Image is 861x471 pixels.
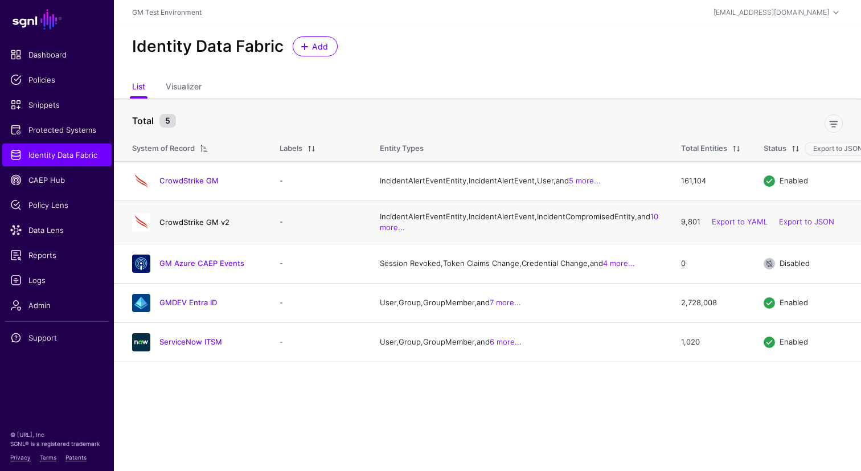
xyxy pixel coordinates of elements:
[10,174,104,186] span: CAEP Hub
[268,200,368,244] td: -
[2,144,112,166] a: Identity Data Fabric
[132,333,150,351] img: svg+xml;base64,PHN2ZyB3aWR0aD0iNjQiIGhlaWdodD0iNjQiIHZpZXdCb3g9IjAgMCA2NCA2NCIgZmlsbD0ibm9uZSIgeG...
[159,259,244,268] a: GM Azure CAEP Events
[159,114,176,128] small: 5
[368,322,670,362] td: User, Group, GroupMember, and
[670,283,752,322] td: 2,728,008
[2,118,112,141] a: Protected Systems
[132,294,150,312] img: svg+xml;base64,PHN2ZyB3aWR0aD0iNjQiIGhlaWdodD0iNjQiIHZpZXdCb3g9IjAgMCA2NCA2NCIgZmlsbD0ibm9uZSIgeG...
[132,37,284,56] h2: Identity Data Fabric
[2,68,112,91] a: Policies
[603,259,635,268] a: 4 more...
[780,298,808,307] span: Enabled
[2,269,112,292] a: Logs
[10,275,104,286] span: Logs
[670,322,752,362] td: 1,020
[2,43,112,66] a: Dashboard
[368,244,670,283] td: Session Revoked, Token Claims Change, Credential Change, and
[681,143,727,154] div: Total Entities
[132,115,154,126] strong: Total
[714,7,829,18] div: [EMAIL_ADDRESS][DOMAIN_NAME]
[40,454,56,461] a: Terms
[490,298,521,307] a: 7 more...
[779,217,834,226] a: Export to JSON
[10,332,104,343] span: Support
[132,77,145,99] a: List
[65,454,87,461] a: Patents
[268,283,368,322] td: -
[2,194,112,216] a: Policy Lens
[764,143,786,154] div: Status
[166,77,202,99] a: Visualizer
[293,36,338,56] a: Add
[670,161,752,200] td: 161,104
[132,255,150,273] img: svg+xml;base64,PHN2ZyB3aWR0aD0iNjQiIGhlaWdodD0iNjQiIHZpZXdCb3g9IjAgMCA2NCA2NCIgZmlsbD0ibm9uZSIgeG...
[10,439,104,448] p: SGNL® is a registered trademark
[368,200,670,244] td: IncidentAlertEventEntity, IncidentAlertEvent, IncidentCompromisedEntity, and
[268,161,368,200] td: -
[132,8,202,17] a: GM Test Environment
[10,249,104,261] span: Reports
[10,74,104,85] span: Policies
[10,430,104,439] p: © [URL], Inc
[712,217,768,226] a: Export to YAML
[10,454,31,461] a: Privacy
[268,244,368,283] td: -
[490,337,522,346] a: 6 more...
[159,218,229,227] a: CrowdStrike GM v2
[10,149,104,161] span: Identity Data Fabric
[368,283,670,322] td: User, Group, GroupMember, and
[10,99,104,110] span: Snippets
[159,176,219,185] a: CrowdStrike GM
[2,93,112,116] a: Snippets
[132,172,150,190] img: svg+xml;base64,PHN2ZyB3aWR0aD0iNjQiIGhlaWdodD0iNjQiIHZpZXdCb3g9IjAgMCA2NCA2NCIgZmlsbD0ibm9uZSIgeG...
[569,176,601,185] a: 5 more...
[132,213,150,231] img: svg+xml;base64,PHN2ZyB3aWR0aD0iNjQiIGhlaWdodD0iNjQiIHZpZXdCb3g9IjAgMCA2NCA2NCIgZmlsbD0ibm9uZSIgeG...
[7,7,107,32] a: SGNL
[780,337,808,346] span: Enabled
[268,322,368,362] td: -
[2,169,112,191] a: CAEP Hub
[368,161,670,200] td: IncidentAlertEventEntity, IncidentAlertEvent, User, and
[10,49,104,60] span: Dashboard
[2,219,112,241] a: Data Lens
[670,244,752,283] td: 0
[311,40,330,52] span: Add
[10,124,104,136] span: Protected Systems
[159,298,217,307] a: GMDEV Entra ID
[132,143,195,154] div: System of Record
[780,259,810,268] span: Disabled
[10,224,104,236] span: Data Lens
[380,144,424,153] span: Entity Types
[670,200,752,244] td: 9,801
[159,337,222,346] a: ServiceNow ITSM
[10,199,104,211] span: Policy Lens
[2,244,112,267] a: Reports
[780,176,808,185] span: Enabled
[2,294,112,317] a: Admin
[10,300,104,311] span: Admin
[280,143,302,154] div: Labels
